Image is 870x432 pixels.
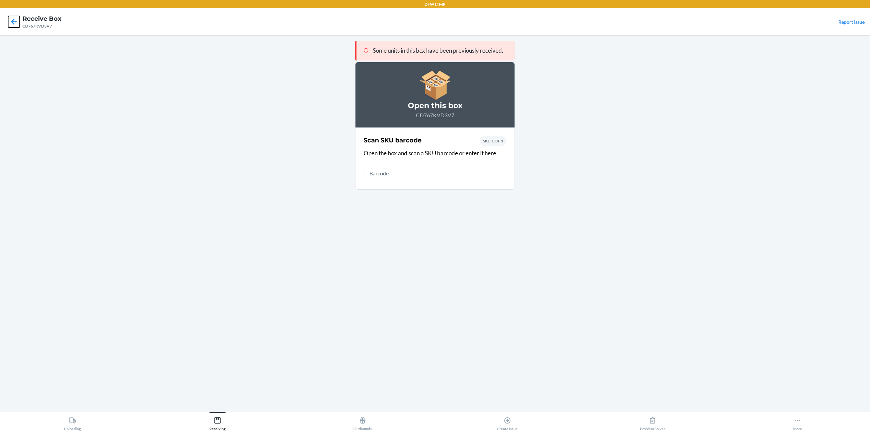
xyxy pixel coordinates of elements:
[364,136,421,145] h2: Scan SKU barcode
[364,165,506,181] input: Barcode
[373,47,503,54] span: Some units in this box have been previously received.
[353,414,372,431] div: Outbounds
[838,19,865,25] a: Report Issue
[22,14,62,23] h4: Receive Box
[483,138,503,144] p: SKU 1 OF 1
[145,412,290,431] button: Receiving
[22,23,62,29] div: CD767KVD3V7
[793,414,802,431] div: More
[364,111,506,119] p: CD767KVD3V7
[364,100,506,111] h3: Open this box
[435,412,580,431] button: Create Issue
[424,1,446,7] p: DFW1TMP
[497,414,518,431] div: Create Issue
[725,412,870,431] button: More
[209,414,226,431] div: Receiving
[364,149,506,158] p: Open the box and scan a SKU barcode or enter it here
[290,412,435,431] button: Outbounds
[640,414,665,431] div: Problem Solver
[580,412,725,431] button: Problem Solver
[64,414,81,431] div: Unloading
